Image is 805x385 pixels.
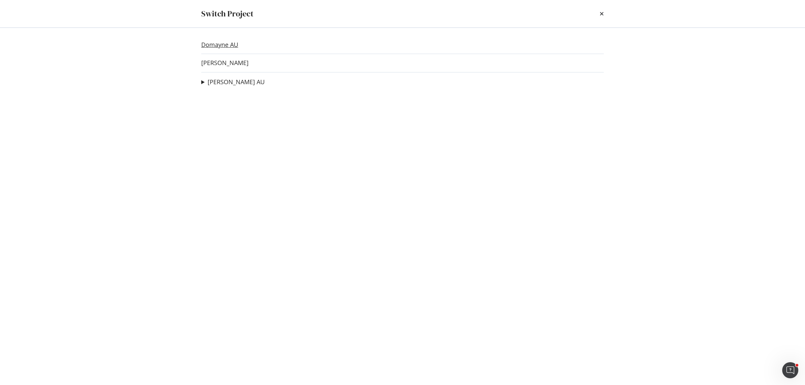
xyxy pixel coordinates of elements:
[208,78,265,86] a: [PERSON_NAME] AU
[201,59,249,66] a: [PERSON_NAME]
[201,78,265,87] summary: [PERSON_NAME] AU
[600,8,604,19] div: times
[201,8,254,19] div: Switch Project
[782,362,798,378] iframe: Intercom live chat
[201,41,238,48] a: Domayne AU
